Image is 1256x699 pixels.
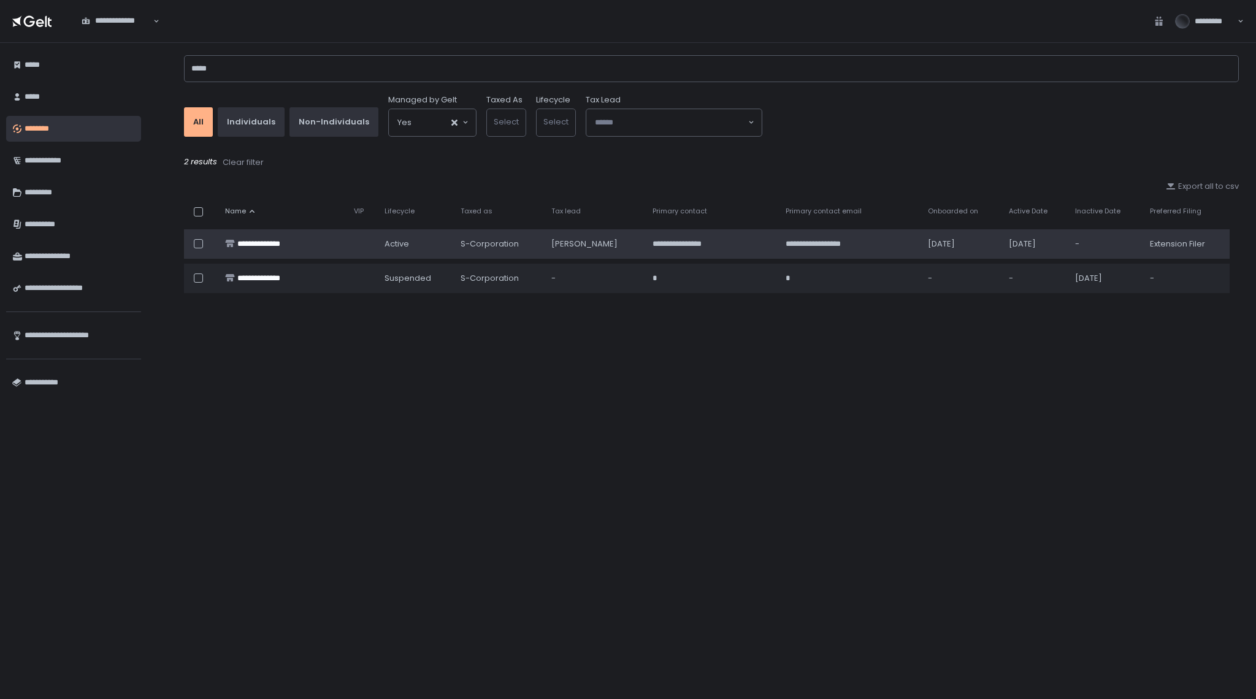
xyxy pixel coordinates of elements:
div: - [551,273,637,284]
span: VIP [354,207,364,216]
div: Search for option [74,9,159,34]
div: [DATE] [928,239,994,250]
span: Onboarded on [928,207,978,216]
div: - [1009,273,1060,284]
div: [PERSON_NAME] [551,239,637,250]
span: Primary contact email [786,207,862,216]
div: Extension Filer [1150,239,1222,250]
span: Select [543,116,569,128]
span: Taxed as [461,207,492,216]
span: active [385,239,409,250]
div: [DATE] [1075,273,1135,284]
span: Tax Lead [586,94,621,105]
button: All [184,107,213,137]
div: [DATE] [1009,239,1060,250]
input: Search for option [412,116,450,129]
span: Preferred Filing [1150,207,1201,216]
div: Clear filter [223,157,264,168]
input: Search for option [595,116,747,129]
span: Managed by Gelt [388,94,457,105]
button: Export all to csv [1166,181,1239,192]
div: 2 results [184,156,1239,169]
div: - [1150,273,1222,284]
div: Non-Individuals [299,116,369,128]
button: Clear Selected [451,120,458,126]
input: Search for option [82,26,152,39]
span: Tax lead [551,207,581,216]
button: Individuals [218,107,285,137]
div: - [928,273,994,284]
span: suspended [385,273,431,284]
span: Primary contact [653,207,707,216]
span: Active Date [1009,207,1047,216]
button: Clear filter [222,156,264,169]
div: - [1075,239,1135,250]
div: All [193,116,204,128]
div: Search for option [389,109,476,136]
span: Lifecycle [385,207,415,216]
label: Lifecycle [536,94,570,105]
span: Yes [397,116,412,129]
div: Individuals [227,116,275,128]
div: S-Corporation [461,273,537,284]
span: Name [225,207,246,216]
label: Taxed As [486,94,523,105]
span: Inactive Date [1075,207,1120,216]
span: Select [494,116,519,128]
div: Search for option [586,109,762,136]
button: Non-Individuals [289,107,378,137]
div: S-Corporation [461,239,537,250]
